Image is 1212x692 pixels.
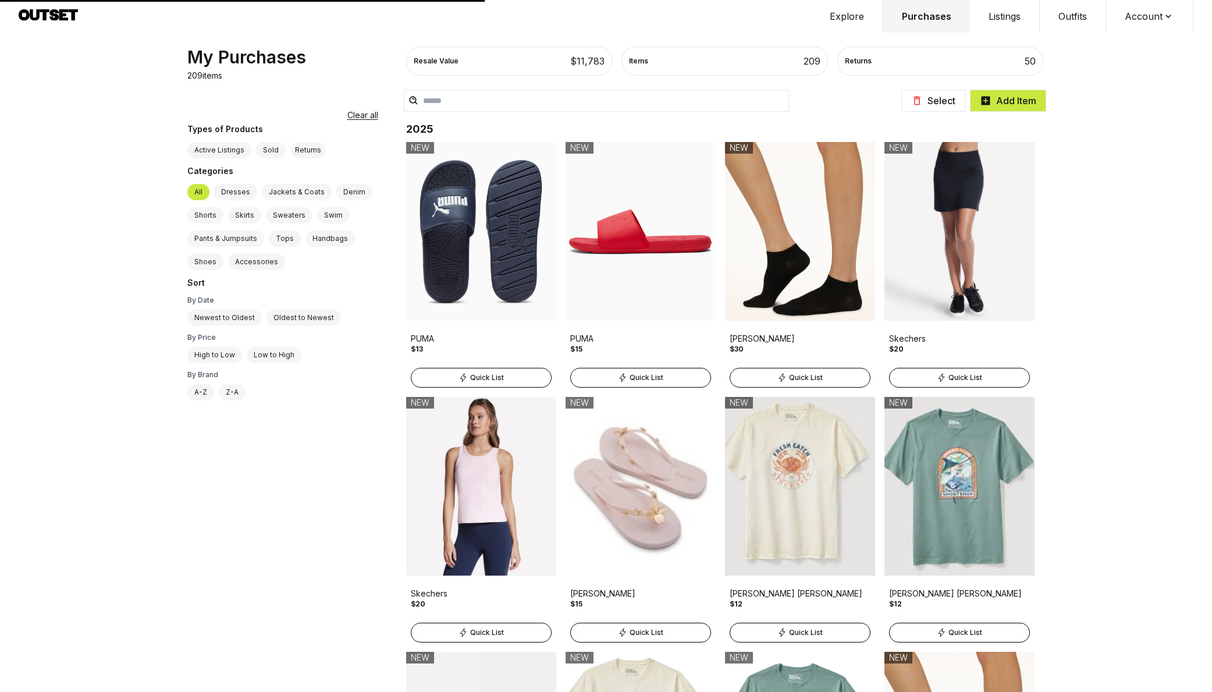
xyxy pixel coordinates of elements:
label: Pants & Jumpsuits [187,230,264,247]
div: Resale Value [414,56,459,66]
span: Quick List [630,628,663,637]
img: Product Image [566,397,716,576]
div: Returns [845,56,872,66]
button: Add Item [970,90,1046,112]
div: Skechers [889,333,1030,345]
h2: 2025 [406,121,1035,137]
label: Jackets & Coats [262,184,332,200]
div: NEW [566,652,593,663]
a: Product Image[PERSON_NAME]$30NEWQuick List [725,142,875,388]
a: Product Image[PERSON_NAME]$15NEWQuick List [566,397,716,643]
img: Product Image [406,397,556,576]
label: Low to High [247,347,301,363]
div: [PERSON_NAME] [PERSON_NAME] [889,588,1030,599]
div: $20 [889,345,904,354]
div: $12 [730,599,742,609]
label: Active Listings [187,142,251,158]
button: Clear all [347,109,378,121]
div: 50 [1025,54,1036,68]
span: Quick List [470,628,504,637]
img: Product Image [884,142,1035,321]
div: NEW [725,142,753,154]
div: $15 [570,599,582,609]
label: Accessories [228,254,285,270]
div: Skechers [411,588,552,599]
label: A-Z [187,384,214,400]
div: $20 [411,599,425,609]
a: Quick List [406,365,556,388]
a: Product ImageSkechers$20NEWQuick List [884,142,1035,388]
div: 209 [804,54,820,68]
a: Quick List [566,620,716,643]
div: $15 [570,345,582,354]
img: Product Image [884,397,1035,576]
div: NEW [406,397,434,409]
a: Quick List [725,365,875,388]
div: NEW [406,652,434,663]
a: Product ImageSkechers$20NEWQuick List [406,397,556,643]
label: Sold [256,142,286,158]
div: NEW [884,142,912,154]
div: NEW [566,142,593,154]
div: PUMA [411,333,552,345]
div: [PERSON_NAME] [570,588,711,599]
div: $30 [730,345,744,354]
span: Quick List [948,628,982,637]
a: Quick List [884,365,1035,388]
a: Quick List [406,620,556,643]
span: Quick List [630,373,663,382]
label: Shorts [187,207,223,223]
div: NEW [406,142,434,154]
div: My Purchases [187,47,306,68]
label: All [187,184,209,200]
div: By Date [187,296,378,305]
img: Product Image [725,142,875,321]
a: Product ImagePUMA$15NEWQuick List [566,142,716,388]
span: Quick List [789,628,823,637]
div: NEW [884,652,912,663]
a: Product ImagePUMA$13NEWQuick List [406,142,556,388]
span: Quick List [948,373,982,382]
label: Swim [317,207,350,223]
label: Handbags [305,230,355,247]
label: Sweaters [266,207,312,223]
div: NEW [884,397,912,409]
div: $13 [411,345,423,354]
button: Returns [290,142,326,158]
div: Items [629,56,648,66]
span: Quick List [789,373,823,382]
label: Newest to Oldest [187,310,262,326]
p: 209 items [187,70,222,81]
div: PUMA [570,333,711,345]
div: [PERSON_NAME] [730,333,870,345]
button: Select [901,90,965,112]
div: NEW [725,652,753,663]
img: Product Image [725,397,875,576]
label: Dresses [214,184,257,200]
div: $12 [889,599,902,609]
span: Quick List [470,373,504,382]
div: [PERSON_NAME] [PERSON_NAME] [730,588,870,599]
img: Product Image [566,142,716,321]
div: $ 11,783 [570,54,605,68]
label: Tops [269,230,301,247]
div: By Brand [187,370,378,379]
label: Z-A [219,384,246,400]
img: Product Image [406,142,556,321]
div: Types of Products [187,123,378,137]
div: NEW [725,397,753,409]
a: Quick List [566,365,716,388]
div: NEW [566,397,593,409]
a: Quick List [725,620,875,643]
label: Skirts [228,207,261,223]
div: By Price [187,333,378,342]
div: Categories [187,165,378,179]
label: Shoes [187,254,223,270]
label: High to Low [187,347,242,363]
a: Product Image[PERSON_NAME] [PERSON_NAME]$12NEWQuick List [725,397,875,643]
a: Quick List [884,620,1035,643]
label: Oldest to Newest [266,310,341,326]
label: Denim [336,184,372,200]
